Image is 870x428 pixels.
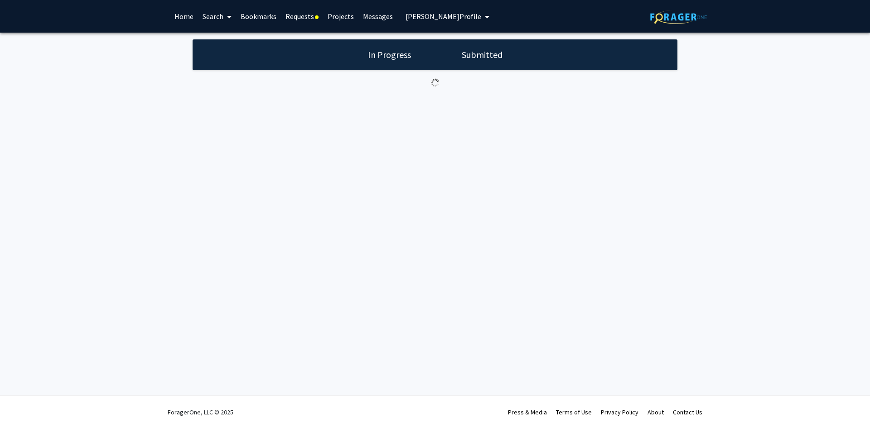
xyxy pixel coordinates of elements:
a: About [648,408,664,416]
a: Projects [323,0,358,32]
a: Search [198,0,236,32]
div: ForagerOne, LLC © 2025 [168,396,233,428]
img: ForagerOne Logo [650,10,707,24]
span: [PERSON_NAME] Profile [406,12,481,21]
h1: Submitted [459,48,505,61]
a: Bookmarks [236,0,281,32]
a: Contact Us [673,408,702,416]
h1: In Progress [365,48,414,61]
a: Press & Media [508,408,547,416]
a: Privacy Policy [601,408,638,416]
a: Home [170,0,198,32]
a: Terms of Use [556,408,592,416]
img: Loading [427,75,443,91]
a: Messages [358,0,397,32]
a: Requests [281,0,323,32]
